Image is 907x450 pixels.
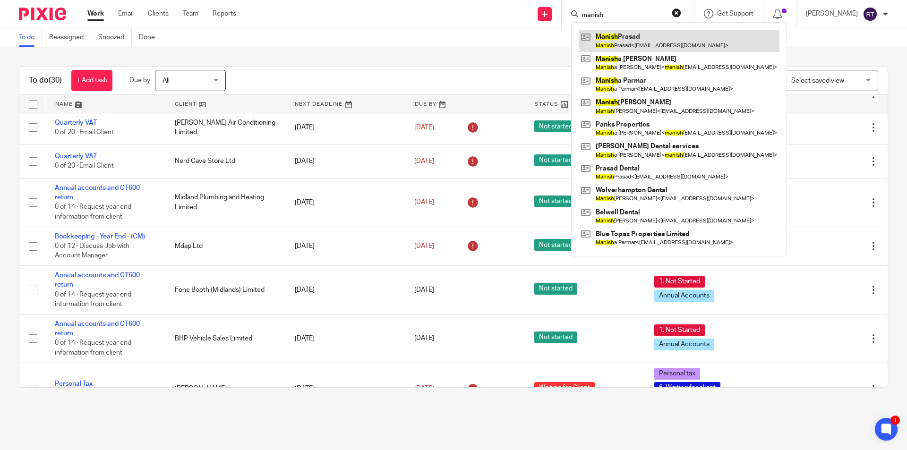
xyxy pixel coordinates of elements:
a: Quarterly VAT [55,153,97,160]
span: Get Support [717,10,753,17]
img: Pixie [19,8,66,20]
span: All [163,77,170,84]
span: 6. Waiting for client [654,382,720,394]
td: [DATE] [285,178,405,227]
button: Clear [672,8,681,17]
span: 0 of 14 · Request year end information from client [55,204,131,221]
a: Snoozed [98,28,132,47]
input: Search [581,11,666,20]
span: Annual Accounts [654,290,714,302]
span: [DATE] [414,287,434,293]
td: Fone Booth (Midlands) Limited [165,266,285,314]
span: Annual Accounts [654,339,714,350]
a: Email [118,9,134,18]
td: [DATE] [285,314,405,363]
td: [PERSON_NAME] Air Conditioning Limited [165,110,285,144]
td: [DATE] [285,266,405,314]
span: Not started [534,331,577,343]
a: Clients [148,9,169,18]
span: Select saved view [791,77,844,84]
span: [DATE] [414,385,434,392]
a: Personal Tax [55,381,93,387]
span: 0 of 12 · Discuss Job with Account Manager [55,243,129,259]
span: 1. Not Started [654,276,705,288]
a: To do [19,28,42,47]
a: Annual accounts and CT600 return [55,272,140,288]
span: 0 of 20 · Email Client [55,129,114,136]
td: Nerd Cave Store Ltd [165,144,285,178]
td: Midland Plumbing and Heating Limited [165,178,285,227]
td: [DATE] [285,227,405,265]
a: Quarterly VAT [55,119,97,126]
td: [PERSON_NAME] [165,363,285,415]
span: [DATE] [414,199,434,206]
span: [DATE] [414,124,434,131]
td: Mdap Ltd [165,227,285,265]
a: Team [183,9,198,18]
span: 0 of 14 · Request year end information from client [55,291,131,308]
span: (30) [49,76,62,84]
span: Waiting for Client [534,382,595,394]
a: Annual accounts and CT600 return [55,321,140,337]
td: BHP Vehicle Sales Limited [165,314,285,363]
span: 0 of 14 · Request year end information from client [55,340,131,357]
span: 1. Not Started [654,324,705,336]
span: [DATE] [414,243,434,249]
span: Not started [534,120,577,132]
span: [DATE] [414,335,434,342]
a: Work [87,9,104,18]
a: Bookkeeping - Year End - (CM) [55,233,145,240]
span: Not started [534,239,577,251]
span: 0 of 20 · Email Client [55,163,114,170]
p: Due by [129,76,150,85]
a: Done [139,28,162,47]
div: 1 [890,416,900,425]
img: svg%3E [863,7,878,22]
span: Not started [534,154,577,166]
td: [DATE] [285,363,405,415]
span: Personal tax [654,368,700,380]
a: + Add task [71,70,112,91]
span: Not started [534,195,577,207]
span: Not started [534,283,577,295]
p: [PERSON_NAME] [806,9,858,18]
a: Reassigned [49,28,91,47]
a: Annual accounts and CT600 return [55,185,140,201]
h1: To do [29,76,62,85]
td: [DATE] [285,110,405,144]
td: [DATE] [285,144,405,178]
span: [DATE] [414,158,434,164]
a: Reports [213,9,236,18]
